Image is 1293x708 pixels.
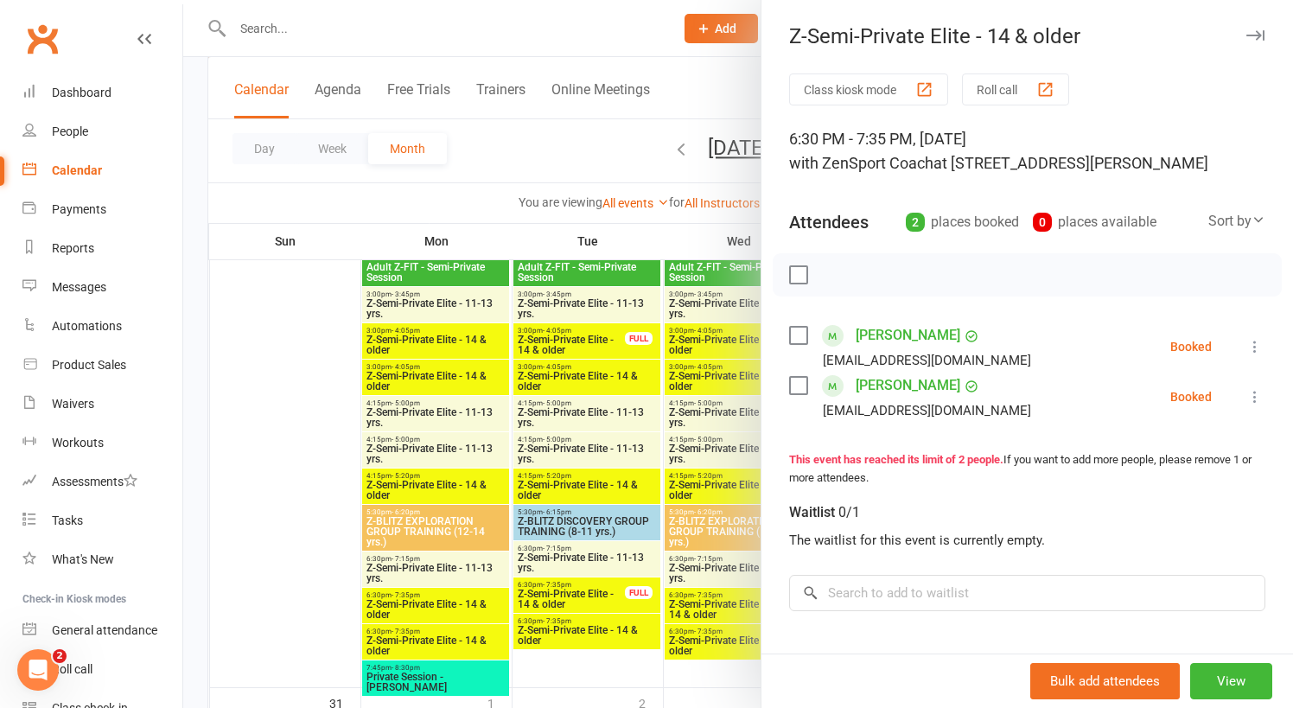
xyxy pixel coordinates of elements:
[52,202,106,216] div: Payments
[22,151,182,190] a: Calendar
[52,397,94,411] div: Waivers
[22,307,182,346] a: Automations
[52,241,94,255] div: Reports
[22,540,182,579] a: What's New
[22,112,182,151] a: People
[856,372,960,399] a: [PERSON_NAME]
[789,453,1003,466] strong: This event has reached its limit of 2 people.
[838,501,860,525] div: 0/1
[52,163,102,177] div: Calendar
[52,436,104,450] div: Workouts
[1170,391,1212,403] div: Booked
[52,552,114,566] div: What's New
[21,17,64,61] a: Clubworx
[52,319,122,333] div: Automations
[962,73,1069,105] button: Roll call
[22,385,182,424] a: Waivers
[789,575,1265,611] input: Search to add to waitlist
[789,530,1265,551] div: The waitlist for this event is currently empty.
[22,346,182,385] a: Product Sales
[1033,210,1156,234] div: places available
[52,124,88,138] div: People
[789,501,860,525] div: Waitlist
[789,127,1265,175] div: 6:30 PM - 7:35 PM, [DATE]
[22,501,182,540] a: Tasks
[823,349,1031,372] div: [EMAIL_ADDRESS][DOMAIN_NAME]
[789,210,869,234] div: Attendees
[1030,663,1180,699] button: Bulk add attendees
[22,611,182,650] a: General attendance kiosk mode
[52,358,126,372] div: Product Sales
[22,650,182,689] a: Roll call
[52,86,111,99] div: Dashboard
[52,280,106,294] div: Messages
[1208,210,1265,233] div: Sort by
[52,623,157,637] div: General attendance
[22,424,182,462] a: Workouts
[856,322,960,349] a: [PERSON_NAME]
[22,229,182,268] a: Reports
[906,210,1019,234] div: places booked
[906,213,925,232] div: 2
[789,73,948,105] button: Class kiosk mode
[1170,341,1212,353] div: Booked
[22,73,182,112] a: Dashboard
[17,649,59,691] iframe: Intercom live chat
[1033,213,1052,232] div: 0
[22,462,182,501] a: Assessments
[933,154,1208,172] span: at [STREET_ADDRESS][PERSON_NAME]
[789,154,933,172] span: with ZenSport Coach
[789,451,1265,488] div: If you want to add more people, please remove 1 or more attendees.
[22,268,182,307] a: Messages
[1190,663,1272,699] button: View
[53,649,67,663] span: 2
[52,662,92,676] div: Roll call
[761,24,1293,48] div: Z-Semi-Private Elite - 14 & older
[52,513,83,527] div: Tasks
[22,190,182,229] a: Payments
[823,399,1031,422] div: [EMAIL_ADDRESS][DOMAIN_NAME]
[52,475,137,488] div: Assessments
